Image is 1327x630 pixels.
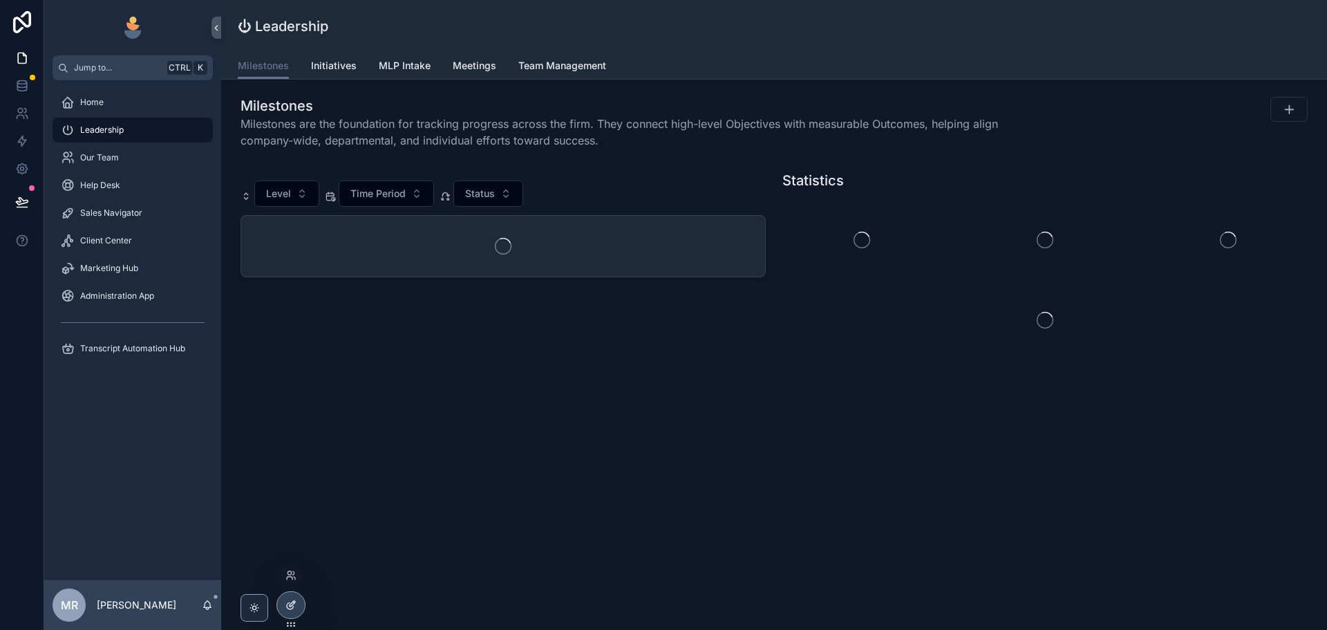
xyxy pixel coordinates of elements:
h1: Statistics [782,171,844,190]
a: Leadership [53,118,213,142]
div: scrollable content [44,80,221,379]
span: Home [80,97,104,108]
span: MR [61,597,78,613]
span: Jump to... [74,62,162,73]
span: Level [266,187,291,201]
span: Client Center [80,235,132,246]
a: Initiatives [311,53,357,81]
a: Transcript Automation Hub [53,336,213,361]
a: Marketing Hub [53,256,213,281]
button: Select Button [254,180,319,207]
span: Administration App [80,290,154,302]
button: Select Button [453,180,523,207]
span: Milestones [238,59,289,73]
span: Milestones are the foundation for tracking progress across the firm. They connect high-level Obje... [241,115,1035,149]
span: Initiatives [311,59,357,73]
span: Our Team [80,152,119,163]
a: Home [53,90,213,115]
button: Jump to...CtrlK [53,55,213,80]
a: Meetings [453,53,496,81]
a: Our Team [53,145,213,170]
span: Team Management [518,59,606,73]
span: Status [465,187,495,201]
span: K [195,62,206,73]
h1: Milestones [241,96,1035,115]
a: Milestones [238,53,289,80]
p: [PERSON_NAME] [97,598,176,612]
a: MLP Intake [379,53,431,81]
a: Help Desk [53,173,213,198]
a: Client Center [53,228,213,253]
span: Ctrl [167,61,192,75]
span: Time Period [350,187,406,201]
span: Sales Navigator [80,207,142,219]
img: App logo [122,17,144,39]
span: MLP Intake [379,59,431,73]
button: Select Button [339,180,434,207]
span: Leadership [80,124,124,136]
span: Transcript Automation Hub [80,343,185,354]
span: Marketing Hub [80,263,138,274]
span: Meetings [453,59,496,73]
a: Administration App [53,284,213,308]
span: Help Desk [80,180,120,191]
h1: ⏻ Leadership [238,17,328,36]
a: Sales Navigator [53,201,213,225]
a: Team Management [518,53,606,81]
